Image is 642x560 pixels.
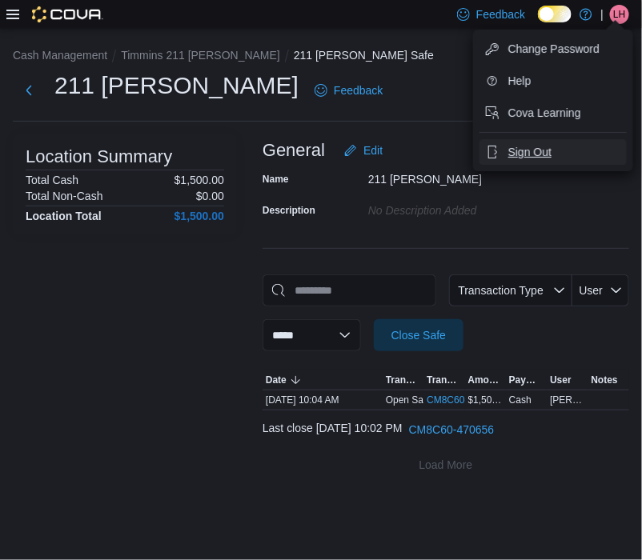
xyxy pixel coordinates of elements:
button: Date [263,370,383,390]
a: Feedback [308,74,389,106]
div: No Description added [368,198,583,217]
button: User [547,370,588,390]
button: 211 [PERSON_NAME] Safe [294,49,434,62]
span: Edit [363,142,383,158]
h4: Location Total [26,210,102,222]
input: This is a search bar. As you type, the results lower in the page will automatically filter. [263,274,436,306]
span: Cova Learning [508,105,581,121]
span: CM8C60-470656 [409,422,495,438]
span: Change Password [508,41,600,57]
span: Transaction Type [458,284,544,297]
h6: Total Non-Cash [26,190,103,202]
label: Description [263,204,315,217]
span: Notes [592,374,618,386]
button: Timmins 211 [PERSON_NAME] [121,49,280,62]
span: Help [508,73,532,89]
span: Transaction Type [386,374,420,386]
input: Dark Mode [538,6,572,22]
button: Sign Out [479,139,627,165]
div: Last close [DATE] 10:02 PM [263,414,629,446]
h3: Location Summary [26,147,172,166]
button: Edit [338,134,389,166]
div: [DATE] 10:04 AM [263,390,383,410]
button: Payment Methods [506,370,547,390]
h3: General [263,141,325,160]
button: Transaction # [423,370,464,390]
span: Feedback [334,82,383,98]
p: $1,500.00 [175,174,224,186]
span: Feedback [476,6,525,22]
p: Open Safe [386,394,431,406]
button: Cash Management [13,49,107,62]
span: Date [266,374,287,386]
button: Transaction Type [449,274,572,306]
button: CM8C60-470656 [403,414,501,446]
button: Notes [588,370,629,390]
span: LH [613,5,625,24]
nav: An example of EuiBreadcrumbs [13,47,629,66]
span: Load More [419,457,473,473]
p: | [600,5,604,24]
button: Change Password [479,36,627,62]
span: $1,500.00 [468,394,503,406]
h1: 211 [PERSON_NAME] [54,70,299,102]
div: 211 [PERSON_NAME] [368,166,583,186]
h4: $1,500.00 [175,210,224,222]
span: Dark Mode [538,22,539,23]
span: Close Safe [391,327,446,343]
span: [PERSON_NAME] [550,394,584,406]
span: Amount [468,374,503,386]
span: Sign Out [508,144,552,160]
span: Transaction # [427,374,461,386]
h6: Total Cash [26,174,78,186]
button: Cova Learning [479,100,627,126]
label: Name [263,173,289,186]
button: Amount [465,370,506,390]
div: Cash [509,394,532,406]
span: Payment Methods [509,374,544,386]
button: Close Safe [374,319,463,351]
div: Landon Hayes [610,5,629,24]
button: Next [13,74,45,106]
a: CM8C60-470832External link [427,394,512,406]
button: Load More [263,449,629,481]
button: Help [479,68,627,94]
img: Cova [32,6,103,22]
span: User [550,374,572,386]
p: $0.00 [196,190,224,202]
button: User [572,274,629,306]
button: Transaction Type [383,370,423,390]
span: User [580,284,604,297]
